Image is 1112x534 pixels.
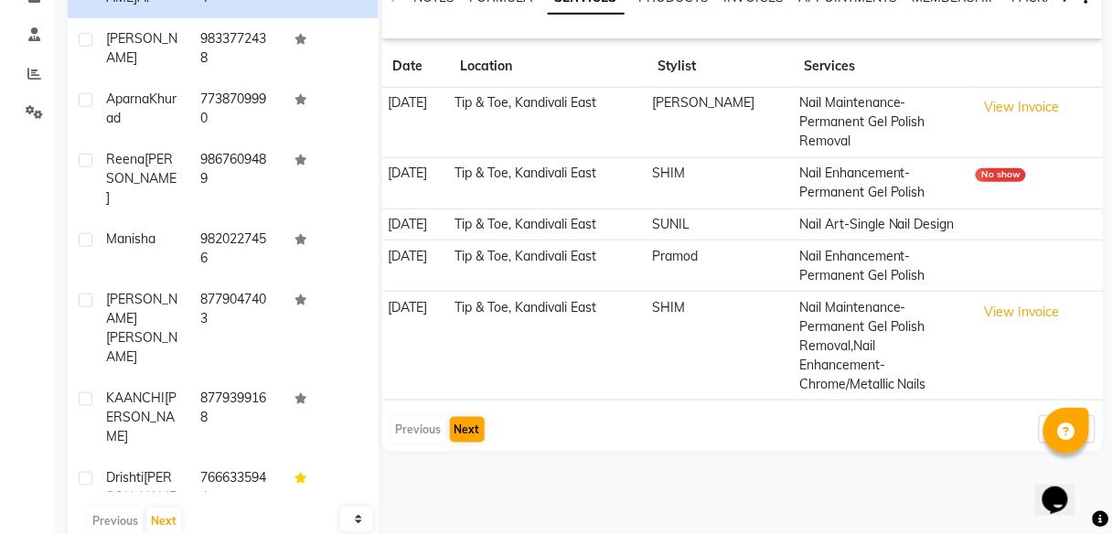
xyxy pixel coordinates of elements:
td: 9867609489 [189,139,283,219]
td: 9820227456 [189,219,283,279]
td: Tip & Toe, Kandivali East [449,88,647,158]
td: [DATE] [382,292,449,400]
span: Aparna [106,91,149,107]
td: SUNIL [647,208,794,240]
td: Nail Maintenance-Permanent Gel Polish Removal,Nail Enhancement-Chrome/Metallic Nails [794,292,970,400]
td: Tip & Toe, Kandivali East [449,292,647,400]
td: 7738709990 [189,79,283,139]
td: 8779399168 [189,378,283,457]
iframe: chat widget [1035,461,1094,516]
span: Reena [106,151,144,167]
button: Next [146,508,181,534]
span: [PERSON_NAME] [106,390,176,444]
td: Tip & Toe, Kandivali East [449,157,647,208]
th: Stylist [647,46,794,88]
td: SHIM [647,157,794,208]
span: [PERSON_NAME] [106,329,177,365]
button: View Invoice [976,93,1067,122]
span: KAANCHI [106,390,165,406]
td: [PERSON_NAME] [647,88,794,158]
td: 9833772438 [189,18,283,79]
td: [DATE] [382,88,449,158]
td: Nail Art-Single Nail Design [794,208,970,240]
button: View Invoice [976,298,1067,326]
td: [DATE] [382,157,449,208]
span: [PERSON_NAME] [106,291,177,326]
button: Next [450,417,485,443]
th: Services [794,46,970,88]
th: Location [449,46,647,88]
div: No show [976,168,1026,182]
span: Drishti [106,469,144,486]
th: Date [382,46,449,88]
td: SHIM [647,292,794,400]
td: Nail Enhancement-Permanent Gel Polish [794,240,970,292]
td: Tip & Toe, Kandivali East [449,240,647,292]
td: [DATE] [382,208,449,240]
td: 8779047403 [189,279,283,378]
span: [PERSON_NAME] [106,30,177,66]
td: Nail Enhancement-Permanent Gel Polish [794,157,970,208]
td: Pramod [647,240,794,292]
span: [PERSON_NAME] [106,151,176,206]
td: [DATE] [382,240,449,292]
td: Nail Maintenance-Permanent Gel Polish Removal [794,88,970,158]
span: Manisha [106,230,155,247]
td: Tip & Toe, Kandivali East [449,208,647,240]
